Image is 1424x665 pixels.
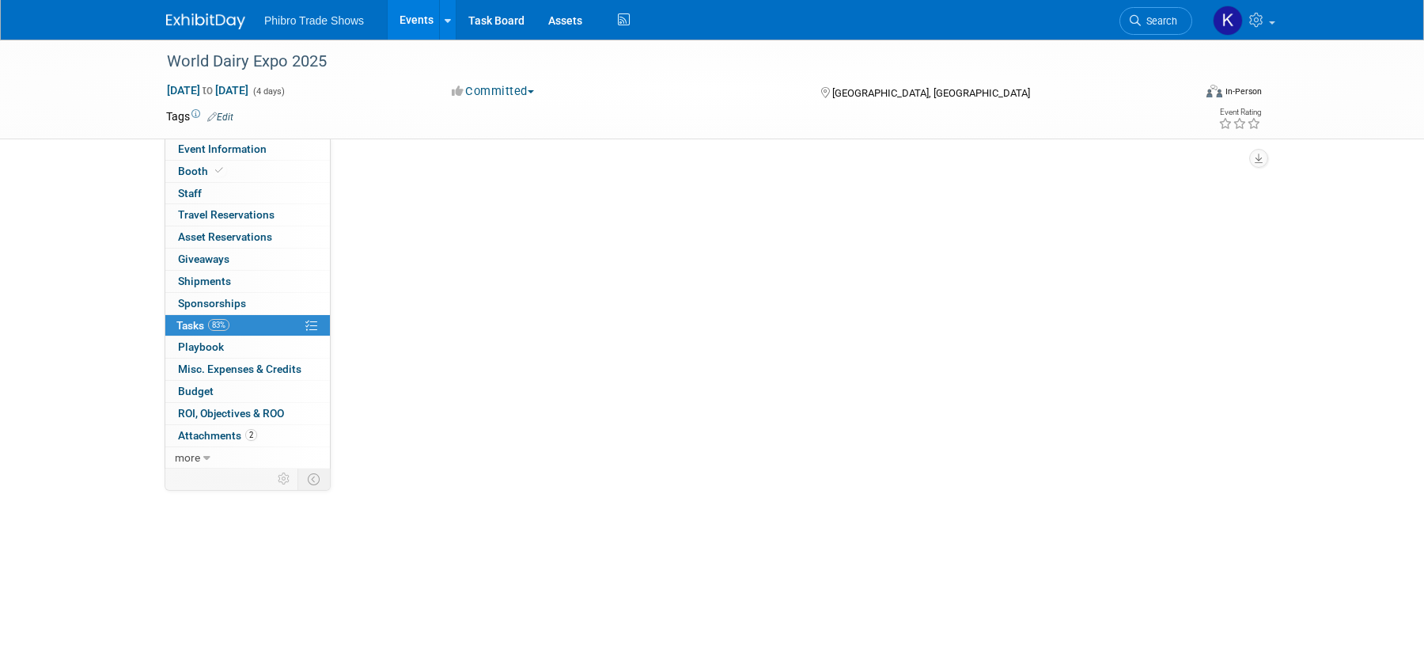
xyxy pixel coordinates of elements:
[175,451,200,464] span: more
[1119,7,1192,35] a: Search
[166,108,233,124] td: Tags
[178,407,284,420] span: ROI, Objectives & ROO
[271,469,298,489] td: Personalize Event Tab Strip
[165,293,330,314] a: Sponsorships
[165,161,330,182] a: Booth
[245,429,257,441] span: 2
[178,187,202,199] span: Staff
[178,297,246,310] span: Sponsorships
[176,319,229,332] span: Tasks
[165,204,330,226] a: Travel Reservations
[207,112,233,123] a: Edit
[165,315,330,336] a: Tasks83%
[200,84,215,97] span: to
[178,429,257,442] span: Attachments
[166,13,245,29] img: ExhibitDay
[832,87,1030,99] span: [GEOGRAPHIC_DATA], [GEOGRAPHIC_DATA]
[215,166,223,175] i: Booth reservation complete
[165,271,330,292] a: Shipments
[165,336,330,358] a: Playbook
[1218,108,1261,116] div: Event Rating
[165,381,330,402] a: Budget
[166,83,249,97] span: [DATE] [DATE]
[178,165,226,177] span: Booth
[1225,85,1262,97] div: In-Person
[165,425,330,446] a: Attachments2
[1206,85,1222,97] img: Format-Inperson.png
[178,275,231,287] span: Shipments
[1099,82,1262,106] div: Event Format
[178,208,275,221] span: Travel Reservations
[446,83,540,100] button: Committed
[178,385,214,397] span: Budget
[178,340,224,353] span: Playbook
[165,226,330,248] a: Asset Reservations
[298,469,331,489] td: Toggle Event Tabs
[165,139,330,160] a: Event Information
[165,183,330,204] a: Staff
[165,249,330,270] a: Giveaways
[161,47,1168,76] div: World Dairy Expo 2025
[252,86,285,97] span: (4 days)
[1213,6,1243,36] img: Karol Ehmen
[178,363,301,375] span: Misc. Expenses & Credits
[178,142,267,155] span: Event Information
[178,253,229,265] span: Giveaways
[264,14,364,27] span: Phibro Trade Shows
[1141,15,1177,27] span: Search
[208,319,229,331] span: 83%
[165,359,330,380] a: Misc. Expenses & Credits
[178,230,272,243] span: Asset Reservations
[165,447,330,469] a: more
[165,403,330,424] a: ROI, Objectives & ROO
